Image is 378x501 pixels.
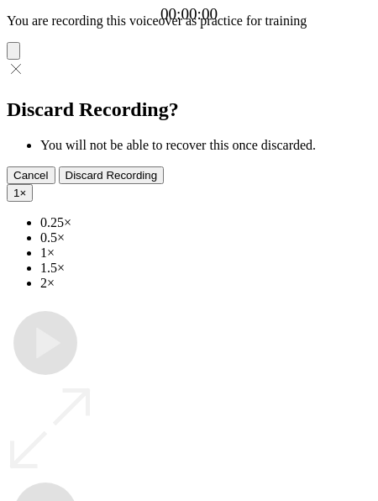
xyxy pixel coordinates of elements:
li: 2× [40,276,371,291]
li: 0.25× [40,215,371,230]
li: 1.5× [40,261,371,276]
span: 1 [13,187,19,199]
p: You are recording this voiceover as practice for training [7,13,371,29]
button: Cancel [7,166,55,184]
h2: Discard Recording? [7,98,371,121]
button: Discard Recording [59,166,165,184]
li: You will not be able to recover this once discarded. [40,138,371,153]
a: 00:00:00 [160,5,218,24]
li: 0.5× [40,230,371,245]
li: 1× [40,245,371,261]
button: 1× [7,184,33,202]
